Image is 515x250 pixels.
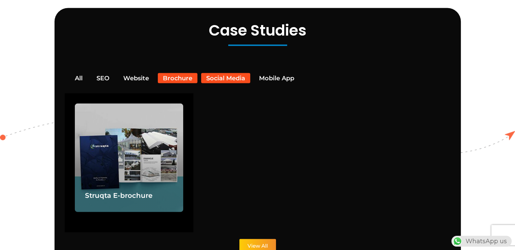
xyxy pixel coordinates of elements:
span: View All [248,243,268,248]
a: WhatsAppWhatsApp us [451,237,512,245]
button: All [70,73,88,83]
img: WhatsApp [452,236,463,247]
button: Mobile App [254,73,299,83]
button: SEO [91,73,114,83]
button: Website [118,73,154,83]
h2: Case Studies [61,22,454,40]
div: WhatsApp us [451,236,512,247]
a: Struqta E-brochure [85,191,152,200]
button: Brochure [158,73,197,83]
button: Social Media [201,73,250,83]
